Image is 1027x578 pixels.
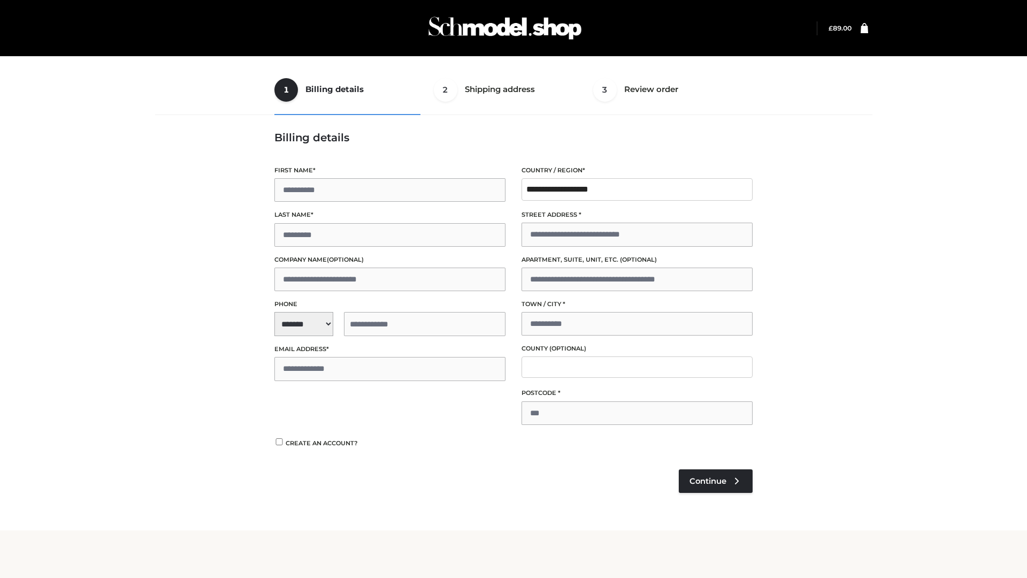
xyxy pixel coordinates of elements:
[522,210,753,220] label: Street address
[274,210,505,220] label: Last name
[286,439,358,447] span: Create an account?
[327,256,364,263] span: (optional)
[620,256,657,263] span: (optional)
[274,255,505,265] label: Company name
[679,469,753,493] a: Continue
[274,344,505,354] label: Email address
[522,255,753,265] label: Apartment, suite, unit, etc.
[274,438,284,445] input: Create an account?
[829,24,852,32] a: £89.00
[425,7,585,49] img: Schmodel Admin 964
[829,24,833,32] span: £
[689,476,726,486] span: Continue
[522,165,753,176] label: Country / Region
[274,165,505,176] label: First name
[829,24,852,32] bdi: 89.00
[522,388,753,398] label: Postcode
[522,344,753,354] label: County
[274,131,753,144] h3: Billing details
[274,299,505,309] label: Phone
[522,299,753,309] label: Town / City
[549,345,586,352] span: (optional)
